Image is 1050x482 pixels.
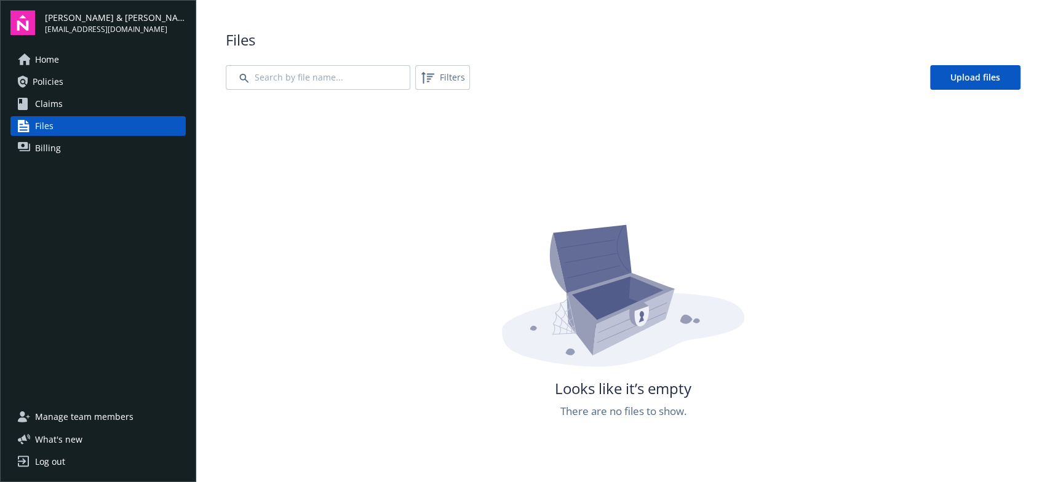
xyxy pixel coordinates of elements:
div: Log out [35,452,65,472]
span: [EMAIL_ADDRESS][DOMAIN_NAME] [45,24,186,35]
a: Claims [10,94,186,114]
a: Manage team members [10,407,186,427]
span: Manage team members [35,407,133,427]
a: Billing [10,138,186,158]
button: What's new [10,433,102,446]
span: Policies [33,72,63,92]
span: Billing [35,138,61,158]
span: What ' s new [35,433,82,446]
span: [PERSON_NAME] & [PERSON_NAME] [45,11,186,24]
span: Claims [35,94,63,114]
a: Files [10,116,186,136]
span: Looks like it’s empty [555,378,691,399]
img: navigator-logo.svg [10,10,35,35]
span: Filters [418,68,467,87]
a: Policies [10,72,186,92]
a: Home [10,50,186,69]
span: There are no files to show. [560,403,686,419]
button: Filters [415,65,470,90]
span: Files [35,116,54,136]
span: Home [35,50,59,69]
input: Search by file name... [226,65,410,90]
span: Files [226,30,1020,50]
span: Filters [440,71,465,84]
a: Upload files [930,65,1020,90]
span: Upload files [950,71,1000,83]
button: [PERSON_NAME] & [PERSON_NAME][EMAIL_ADDRESS][DOMAIN_NAME] [45,10,186,35]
